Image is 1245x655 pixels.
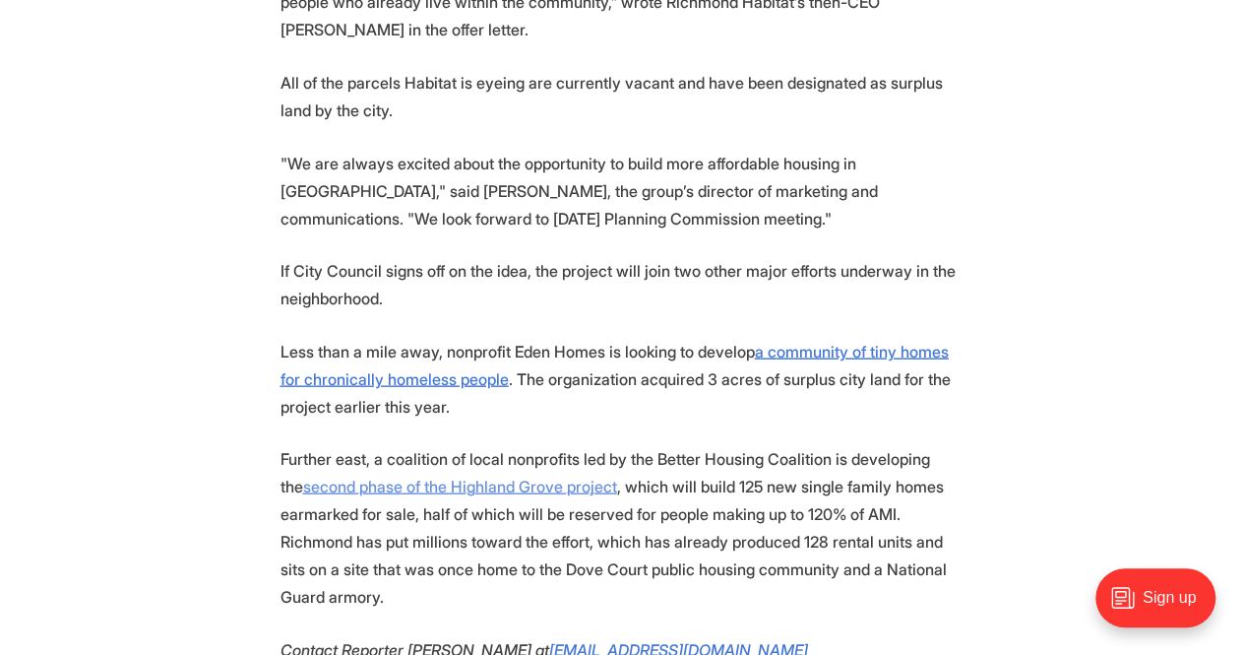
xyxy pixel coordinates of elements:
a: a community of tiny homes for chronically homeless people [280,342,949,389]
a: second phase of the Highland Grove project [303,477,617,496]
p: If City Council signs off on the idea, the project will join two other major efforts underway in ... [280,257,965,312]
p: Less than a mile away, nonprofit Eden Homes is looking to develop . The organization acquired 3 a... [280,338,965,421]
iframe: portal-trigger [1079,558,1245,655]
p: Further east, a coalition of local nonprofits led by the Better Housing Coalition is developing t... [280,445,965,611]
p: "We are always excited about the opportunity to build more affordable housing in [GEOGRAPHIC_DATA... [280,150,965,232]
p: All of the parcels Habitat is eyeing are currently vacant and have been designated as surplus lan... [280,69,965,124]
